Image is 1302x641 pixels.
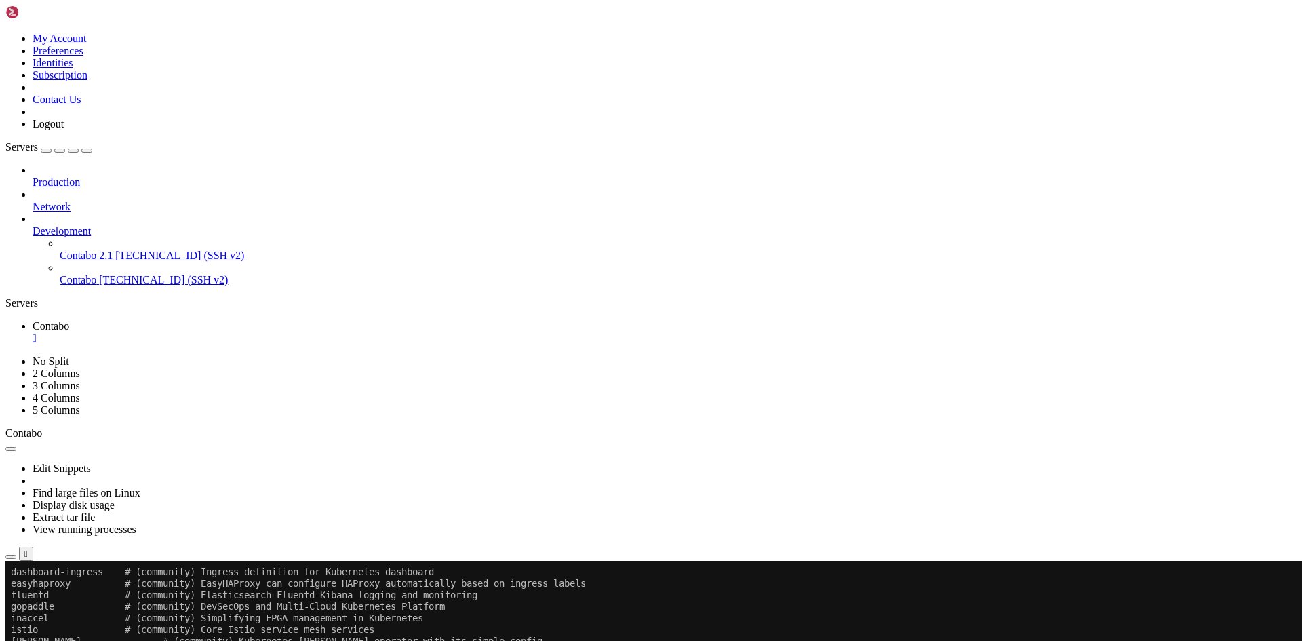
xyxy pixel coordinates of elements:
a: Subscription [33,69,87,81]
x-row: keda # (community) Kubernetes-based Event Driven Autoscaling [5,98,1126,109]
x-row: root@vmi1532941:~# microk8s kubectl get ingress -A | grep -i adminer [5,490,1126,501]
x-row: fluentd # (community) Elasticsearch-Fluentd-Kibana logging and monitoring [5,28,1126,40]
x-row: observability # (core) A lightweight observability stack for logs, traces and metrics [5,386,1126,397]
a: 4 Columns [33,392,80,404]
x-row: [PERSON_NAME] # (core) [PERSON_NAME] object storage [5,374,1126,386]
x-row: traefik # (community) traefik Ingress controller [5,271,1126,282]
x-row: inaccel # (community) Simplifying FPGA management in Kubernetes [5,52,1126,63]
span: [TECHNICAL_ID] (SSH v2) [115,250,244,261]
button:  [19,547,33,561]
li: Development [33,213,1297,286]
a: Development [33,225,1297,237]
a: Identities [33,57,73,69]
li: Production [33,164,1297,189]
x-row: knative # (community) Knative Serverless and Event Driven Applications [5,109,1126,121]
a: Contabo 2.1 [TECHNICAL_ID] (SSH v2) [60,250,1297,262]
x-row: root@vmi1532941:~# [5,536,1126,547]
a: Contact Us [33,94,81,105]
a:  [33,332,1297,345]
x-row: dashboard-ingress # (community) Ingress definition for Kubernetes dashboard [5,5,1126,17]
x-row: easyhaproxy # (community) EasyHAProxy can configure HAProxy automatically based on ingress labels [5,17,1126,28]
x-row: root@vmi1532941:~# [5,513,1126,524]
x-row: 218485vfb [5,478,1126,490]
x-row: openebs # (community) OpenEBS is the open-source storage solution for Kubernetes [5,201,1126,213]
div: (19, 46) [114,536,119,547]
span: adminer [255,501,293,512]
a: Find large files on Linux [33,487,140,499]
a: Network [33,201,1297,213]
x-row: gopaddle # (community) DevSecOps and Multi-Cloud Kubernetes Platform [5,40,1126,52]
x-row: shifu # (community) [DEMOGRAPHIC_DATA] native IoT software development framework. [5,248,1126,259]
span: Contabo [33,320,69,332]
x-row: multus # (community) Multus CNI enables attaching multiple network interfaces to pods [5,167,1126,178]
li: Contabo [TECHNICAL_ID] (SSH v2) [60,262,1297,286]
a: Logout [33,118,64,130]
x-row: root@vmi1532941:~# ^C [5,524,1126,536]
span: Contabo [5,427,42,439]
x-row: root@vmi1532941:~# microk8s kubectl -n af get secret mariadb-secret -o jsonpath='{.data.password}... [5,467,1126,478]
span: Servers [5,141,38,153]
x-row: gpu # (core) Automatic enablement of Nvidia CUDA [5,317,1126,328]
x-row: openfaas # (community) OpenFaaS serverless framework [5,213,1126,225]
a: My Account [33,33,87,44]
x-row: istio # (community) Core Istio service mesh services [5,63,1126,75]
x-row: metallb # (core) Loadbalancer for your Kubernetes cluster [5,363,1126,374]
span: Development [33,225,91,237]
x-row: ondat # (community) Ondat is a software-defined, cloud native storage platform for Kubernetes. [5,190,1126,201]
x-row: mayastor # (core) OpenEBS MayaStor [5,351,1126,363]
a: 3 Columns [33,380,80,391]
img: Shellngn [5,5,83,19]
x-row: rook-ceph # (core) Distributed Ceph storage using Rook [5,409,1126,421]
x-row: dashboard # (core) The Kubernetes dashboard [5,305,1126,317]
span: Network [33,201,71,212]
a: 2 Columns [33,368,80,379]
x-row: osm-edge # (community) osm-edge is a lightweight SMI compatible service mesh for the edge-computing. [5,225,1126,236]
x-row: DB_PASSWORD=[SECURITY_DATA] [5,444,1126,455]
x-row: [PERSON_NAME] # (community) Kubernetes [PERSON_NAME] operator with its simple config [5,75,1126,86]
li: Contabo 2.1 [TECHNICAL_ID] (SSH v2) [60,237,1297,262]
x-row: kubearmor # (community) Cloud-native runtime security enforcement system for k8s [5,121,1126,132]
span: Contabo [60,274,96,286]
a: Preferences [33,45,83,56]
x-row: kwasm # (community) WebAssembly support for WasmEdge (Docker Wasm) and Spin (Azure AKS WASI) [5,132,1126,144]
x-row: [PERSON_NAME]-ovn # (core) An advanced network fabric for Kubernetes [5,340,1126,351]
a: No Split [33,355,69,367]
span: [TECHNICAL_ID] (SSH v2) [99,274,228,286]
x-row: microcks # (community) Open source Kubernetes Native tool for API Mocking and Testing [5,155,1126,167]
span: Production [33,176,80,188]
a: Production [33,176,1297,189]
x-row: host-access # (core) Allow Pods connecting to Host services smoothly [5,328,1126,340]
x-row: root@vmi1532941:~# microk8s kubectl -n financas get secret db-credentials -o jsonpath='{.data}' |... [5,421,1126,432]
li: Network [33,189,1297,213]
x-row: DB_USER=root [5,455,1126,467]
x-row: linkerd # (community) Linkerd is a service mesh for Kubernetes and other frameworks [5,144,1126,155]
x-row: sosivio # (community) Kubernetes Predictive Troubleshooting, Observability, and Resource Optimiza... [5,259,1126,271]
x-row: nfs # (community) NFS Server Provisioner [5,178,1126,190]
a: Contabo [TECHNICAL_ID] (SSH v2) [60,274,1297,286]
div: Servers [5,297,1297,309]
a: Display disk usage [33,499,115,511]
a: Contabo [33,320,1297,345]
x-row: prometheus # (core) Prometheus operator for monitoring and logging [5,397,1126,409]
span: Contabo 2.1 [60,250,113,261]
x-row: parking # (community) Static webserver to park a domain. Works with EasyHAProxy. [5,236,1126,248]
a: Edit Snippets [33,463,91,474]
x-row: trivy # (community) Kubernetes-native security scanner [5,282,1126,294]
x-row: af cm-acme-http-solver-64jms <none> .[DOMAIN_NAME] 80 17d [5,501,1126,513]
a: Servers [5,141,92,153]
a: Extract tar file [33,511,95,523]
x-row: DB_NAME=afb [5,432,1126,444]
div:  [24,549,28,559]
a: View running processes [33,524,136,535]
a: 5 Columns [33,404,80,416]
x-row: kata # (community) Kata Containers is a secure runtime with lightweight VMS [5,86,1126,98]
x-row: cis-hardening # (core) Apply CIS K8s hardening [5,294,1126,305]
